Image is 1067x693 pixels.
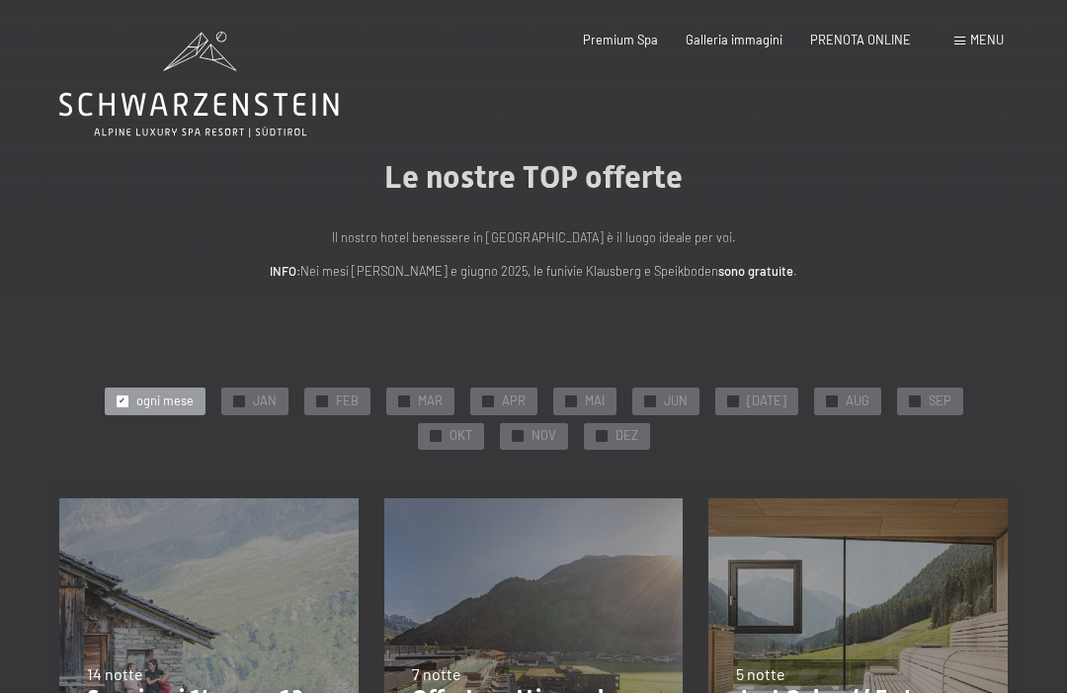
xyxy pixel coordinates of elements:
[119,395,125,406] span: ✓
[718,263,793,279] strong: sono gratuite
[502,392,526,410] span: APR
[664,392,688,410] span: JUN
[911,395,918,406] span: ✓
[514,431,521,442] span: ✓
[686,32,782,47] a: Galleria immagini
[810,32,911,47] a: PRENOTA ONLINE
[583,32,658,47] a: Premium Spa
[318,395,325,406] span: ✓
[138,261,929,281] p: Nei mesi [PERSON_NAME] e giugno 2025, le funivie Klausberg e Speikboden .
[736,664,785,683] span: 5 notte
[270,263,300,279] strong: INFO:
[970,32,1004,47] span: Menu
[616,427,638,445] span: DEZ
[87,664,143,683] span: 14 notte
[450,427,472,445] span: OKT
[136,392,194,410] span: ogni mese
[532,427,556,445] span: NOV
[253,392,277,410] span: JAN
[567,395,574,406] span: ✓
[235,395,242,406] span: ✓
[929,392,951,410] span: SEP
[846,392,869,410] span: AUG
[432,431,439,442] span: ✓
[138,227,929,247] p: Il nostro hotel benessere in [GEOGRAPHIC_DATA] è il luogo ideale per voi.
[747,392,786,410] span: [DATE]
[598,431,605,442] span: ✓
[412,664,461,683] span: 7 notte
[729,395,736,406] span: ✓
[828,395,835,406] span: ✓
[646,395,653,406] span: ✓
[585,392,605,410] span: MAI
[384,158,683,196] span: Le nostre TOP offerte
